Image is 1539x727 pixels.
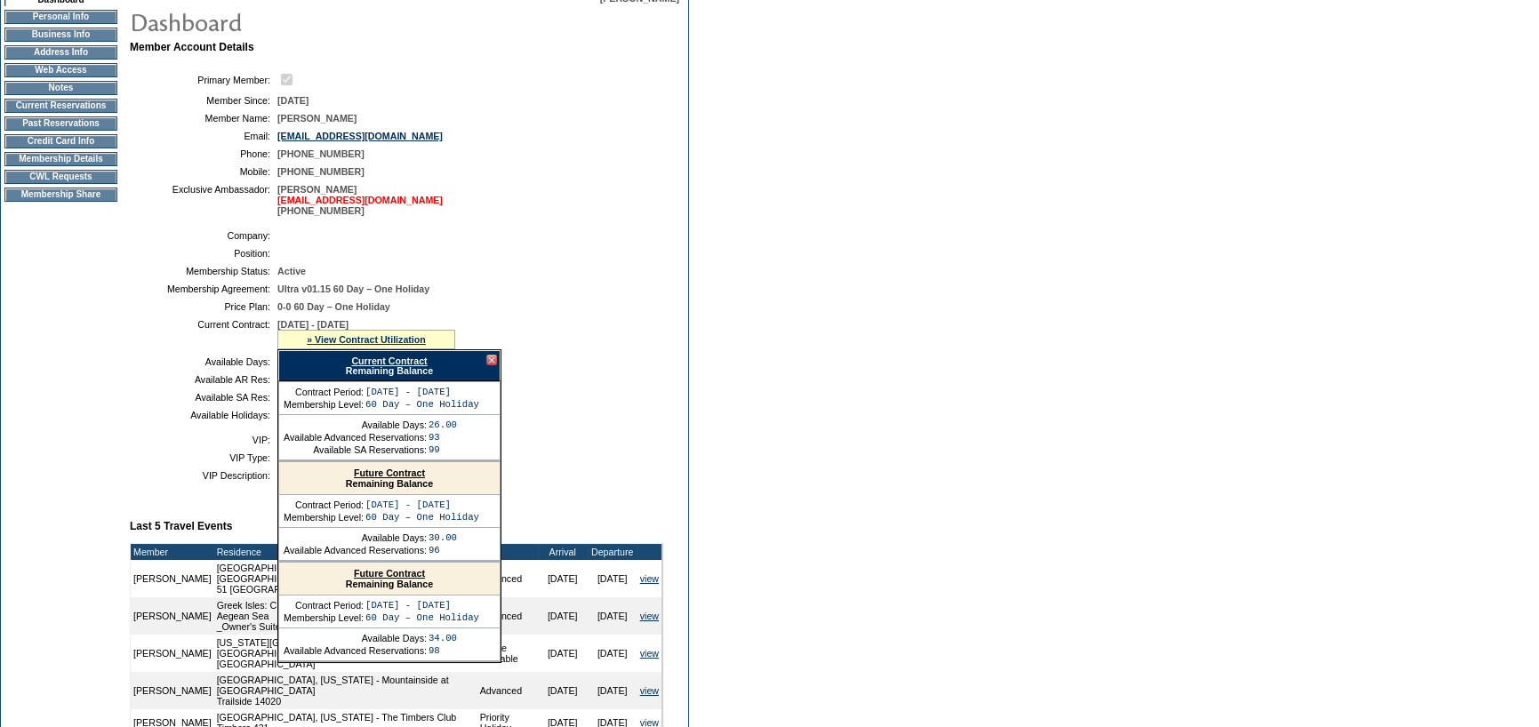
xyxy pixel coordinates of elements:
td: Price Plan: [137,301,270,312]
td: Available AR Res: [137,374,270,385]
td: Contract Period: [284,387,364,397]
td: [PERSON_NAME] [131,597,214,635]
td: Membership Share [4,188,117,202]
td: [US_STATE][GEOGRAPHIC_DATA], [US_STATE][GEOGRAPHIC_DATA] [GEOGRAPHIC_DATA] [214,635,477,672]
td: Arrival [538,544,588,560]
a: view [640,573,659,584]
td: Departure [588,544,637,560]
td: Company: [137,230,270,241]
td: Advanced [477,597,538,635]
a: view [640,648,659,659]
td: [DATE] - [DATE] [365,499,479,510]
td: Member [131,544,214,560]
td: Credit Card Info [4,134,117,148]
span: [PERSON_NAME] [PHONE_NUMBER] [277,184,443,216]
td: Personal Info [4,10,117,24]
td: Type [477,544,538,560]
td: [DATE] [538,597,588,635]
span: [DATE] [277,95,309,106]
td: Space Available [477,635,538,672]
td: Position: [137,248,270,259]
div: Remaining Balance [279,563,500,595]
td: VIP Description: [137,470,270,481]
div: Remaining Balance [278,350,501,381]
td: Available Advanced Reservations: [284,432,427,443]
td: 99 [429,444,457,455]
td: Available Days: [284,419,427,430]
td: CWL Requests [4,170,117,184]
td: Member Since: [137,95,270,106]
td: Past Reservations [4,116,117,131]
span: [DATE] - [DATE] [277,319,349,330]
td: [PERSON_NAME] [131,635,214,672]
td: Advanced [477,560,538,597]
td: Available Days: [284,633,427,643]
td: 30.00 [429,532,457,543]
span: Active [277,266,306,276]
td: Membership Level: [284,399,364,410]
td: [DATE] [588,560,637,597]
td: [DATE] [538,635,588,672]
td: [DATE] [588,635,637,672]
div: Remaining Balance [279,462,500,495]
td: Contract Period: [284,600,364,611]
td: 34.00 [429,633,457,643]
td: 93 [429,432,457,443]
td: Current Reservations [4,99,117,113]
td: 96 [429,545,457,555]
td: 98 [429,645,457,656]
a: Future Contract [354,467,425,478]
td: Available SA Reservations: [284,444,427,455]
td: VIP Type: [137,452,270,463]
td: Residence [214,544,477,560]
td: Address Info [4,45,117,60]
a: » View Contract Utilization [307,334,426,345]
td: Contract Period: [284,499,364,510]
span: 0-0 60 Day – One Holiday [277,301,390,312]
b: Member Account Details [130,41,254,53]
td: [DATE] - [DATE] [365,387,479,397]
a: view [640,685,659,696]
a: Future Contract [354,568,425,579]
td: Advanced [477,672,538,709]
td: VIP: [137,435,270,445]
td: Membership Agreement: [137,284,270,294]
td: Notes [4,81,117,95]
td: [DATE] [588,597,637,635]
img: pgTtlDashboard.gif [129,4,485,39]
td: Available Days: [137,356,270,367]
td: Available Days: [284,532,427,543]
b: Last 5 Travel Events [130,520,232,532]
td: Membership Details [4,152,117,166]
td: Membership Level: [284,612,364,623]
td: Business Info [4,28,117,42]
td: 60 Day – One Holiday [365,512,479,523]
td: 60 Day – One Holiday [365,399,479,410]
td: Available Advanced Reservations: [284,545,427,555]
span: [PHONE_NUMBER] [277,148,365,159]
td: [DATE] [538,672,588,709]
td: [PERSON_NAME] [131,672,214,709]
td: Available Holidays: [137,410,270,420]
td: Web Access [4,63,117,77]
td: Phone: [137,148,270,159]
td: Mobile: [137,166,270,177]
td: Primary Member: [137,71,270,88]
td: [GEOGRAPHIC_DATA], [US_STATE] - Mountainside at [GEOGRAPHIC_DATA] Trailside 14020 [214,672,477,709]
td: Member Name: [137,113,270,124]
td: 26.00 [429,419,457,430]
td: Available Advanced Reservations: [284,645,427,656]
a: [EMAIL_ADDRESS][DOMAIN_NAME] [277,131,443,141]
td: Available SA Res: [137,392,270,403]
td: [GEOGRAPHIC_DATA], [GEOGRAPHIC_DATA] - [GEOGRAPHIC_DATA][STREET_ADDRESS] 51 [GEOGRAPHIC_DATA] 1171 [214,560,477,597]
td: 60 Day – One Holiday [365,612,479,623]
td: [PERSON_NAME] [131,560,214,597]
td: Email: [137,131,270,141]
a: [EMAIL_ADDRESS][DOMAIN_NAME] [277,195,443,205]
span: [PHONE_NUMBER] [277,166,365,177]
td: Current Contract: [137,319,270,349]
span: Ultra v01.15 60 Day – One Holiday [277,284,429,294]
td: [DATE] [588,672,637,709]
a: view [640,611,659,621]
td: Membership Level: [284,512,364,523]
